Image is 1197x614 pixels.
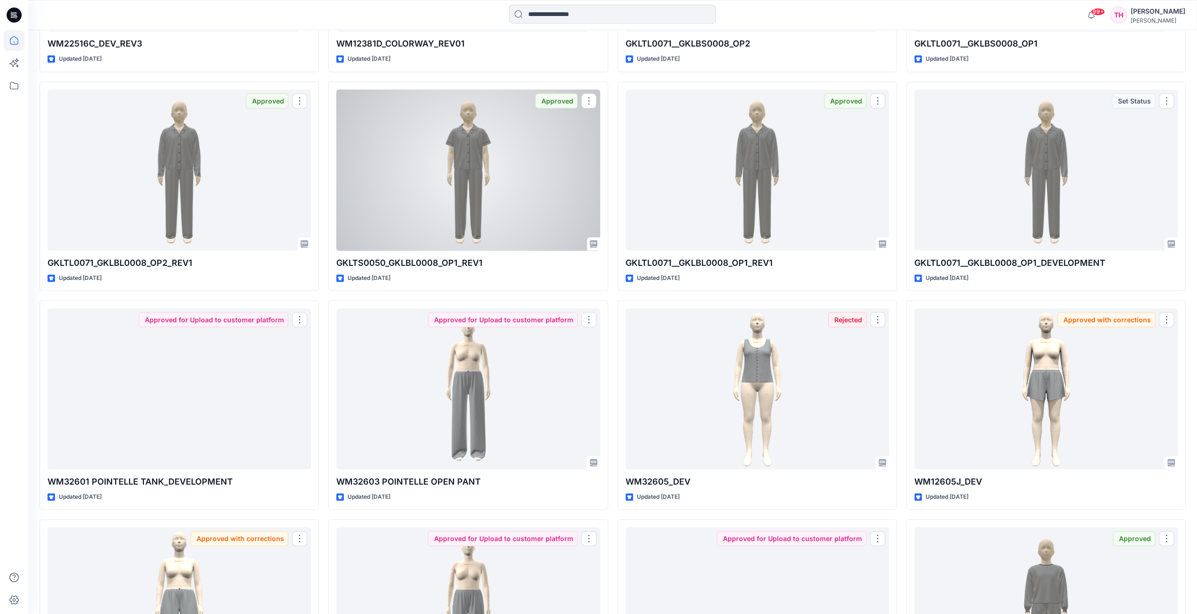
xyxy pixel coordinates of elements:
[48,475,311,488] p: WM32601 POINTELLE TANK_DEVELOPMENT
[914,37,1178,50] p: GKLTL0071__GKLBS0008_OP1
[637,492,680,502] p: Updated [DATE]
[926,273,968,283] p: Updated [DATE]
[48,308,311,470] a: WM32601 POINTELLE TANK_DEVELOPMENT
[637,273,680,283] p: Updated [DATE]
[1131,17,1185,24] div: [PERSON_NAME]
[914,308,1178,470] a: WM12605J_DEV
[48,89,311,251] a: GKLTL0071_GKLBL0008_OP2_REV1
[48,256,311,269] p: GKLTL0071_GKLBL0008_OP2_REV1
[336,256,600,269] p: GKLTS0050_GKLBL0008_OP1_REV1
[914,256,1178,269] p: GKLTL0071__GKLBL0008_OP1_DEVELOPMENT
[914,89,1178,251] a: GKLTL0071__GKLBL0008_OP1_DEVELOPMENT
[1131,6,1185,17] div: [PERSON_NAME]
[59,492,102,502] p: Updated [DATE]
[48,37,311,50] p: WM22516C_DEV_REV3
[926,492,968,502] p: Updated [DATE]
[626,475,889,488] p: WM32605_DEV
[626,256,889,269] p: GKLTL0071__GKLBL0008_OP1_REV1
[626,308,889,470] a: WM32605_DEV
[336,89,600,251] a: GKLTS0050_GKLBL0008_OP1_REV1
[336,308,600,470] a: WM32603 POINTELLE OPEN PANT
[914,475,1178,488] p: WM12605J_DEV
[637,54,680,64] p: Updated [DATE]
[348,273,390,283] p: Updated [DATE]
[336,37,600,50] p: WM12381D_COLORWAY_REV01
[1110,7,1127,24] div: TH
[336,475,600,488] p: WM32603 POINTELLE OPEN PANT
[626,89,889,251] a: GKLTL0071__GKLBL0008_OP1_REV1
[59,54,102,64] p: Updated [DATE]
[348,54,390,64] p: Updated [DATE]
[348,492,390,502] p: Updated [DATE]
[1091,8,1105,16] span: 99+
[59,273,102,283] p: Updated [DATE]
[626,37,889,50] p: GKLTL0071__GKLBS0008_OP2
[926,54,968,64] p: Updated [DATE]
